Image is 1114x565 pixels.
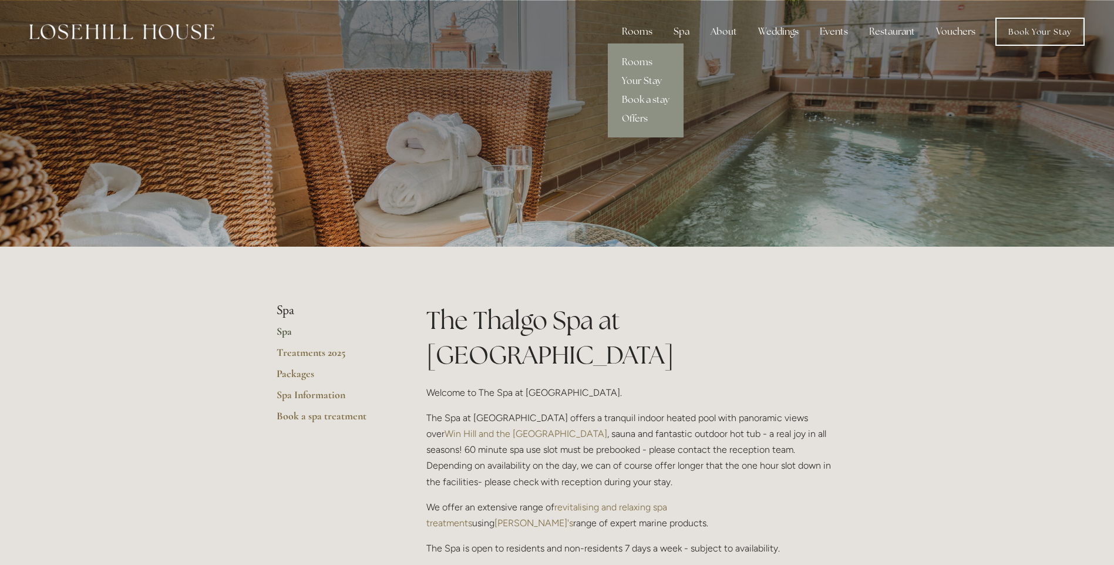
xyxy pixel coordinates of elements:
div: Spa [664,20,699,43]
a: [PERSON_NAME]'s [494,517,573,529]
div: Restaurant [860,20,924,43]
div: About [701,20,746,43]
a: Book a spa treatment [277,409,389,431]
img: Losehill House [29,24,214,39]
a: Offers [608,109,684,128]
a: Spa [277,325,389,346]
p: The Spa is open to residents and non-residents 7 days a week - subject to availability. [426,540,838,556]
p: The Spa at [GEOGRAPHIC_DATA] offers a tranquil indoor heated pool with panoramic views over , sau... [426,410,838,490]
a: Your Stay [608,72,684,90]
a: Vouchers [927,20,985,43]
a: Book Your Stay [995,18,1085,46]
a: Treatments 2025 [277,346,389,367]
a: Spa Information [277,388,389,409]
a: Book a stay [608,90,684,109]
h1: The Thalgo Spa at [GEOGRAPHIC_DATA] [426,303,838,372]
a: Win Hill and the [GEOGRAPHIC_DATA] [445,428,607,439]
div: Weddings [749,20,808,43]
div: Events [810,20,857,43]
a: Packages [277,367,389,388]
p: Welcome to The Spa at [GEOGRAPHIC_DATA]. [426,385,838,401]
p: We offer an extensive range of using range of expert marine products. [426,499,838,531]
li: Spa [277,303,389,318]
div: Rooms [612,20,662,43]
a: Rooms [608,53,684,72]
